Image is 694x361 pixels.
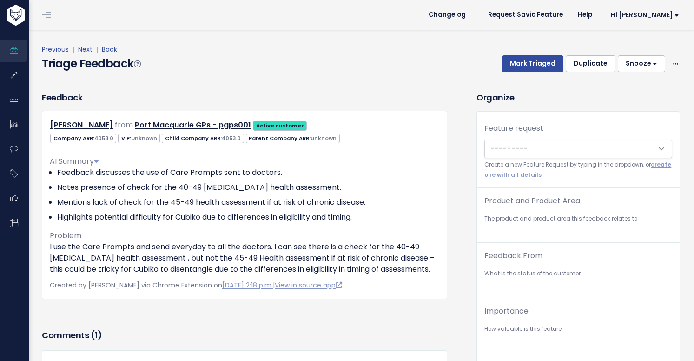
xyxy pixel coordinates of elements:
[118,134,160,143] span: VIP:
[484,250,542,261] label: Feedback From
[42,45,69,54] a: Previous
[481,8,570,22] a: Request Savio Feature
[484,161,671,178] a: create one with all details
[102,45,117,54] a: Back
[222,134,241,142] span: 4053.0
[57,182,439,193] li: Notes presence of check for the 40-49 [MEDICAL_DATA] health assessment.
[162,134,244,143] span: Child Company ARR:
[222,281,273,290] a: [DATE] 2:18 p.m.
[4,5,76,26] img: logo-white.9d6f32f41409.svg
[78,45,93,54] a: Next
[611,12,679,19] span: Hi [PERSON_NAME]
[484,324,672,334] small: How valuable is this feature
[484,195,580,207] label: Product and Product Area
[484,160,672,180] small: Create a new Feature Request by typing in the dropdown, or .
[94,329,98,341] span: 1
[484,269,672,279] small: What is the status of the customer
[131,134,157,142] span: Unknown
[42,55,140,72] h4: Triage Feedback
[311,134,337,142] span: Unknown
[429,12,466,18] span: Changelog
[135,120,251,130] a: Port Macquarie GPs - pgps001
[42,329,447,342] h3: Comments ( )
[57,167,439,178] li: Feedback discusses the use of Care Prompts sent to doctors.
[566,55,615,72] button: Duplicate
[502,55,563,72] button: Mark Triaged
[476,91,680,104] h3: Organize
[50,281,342,290] span: Created by [PERSON_NAME] via Chrome Extension on |
[50,156,99,167] span: AI Summary
[50,134,116,143] span: Company ARR:
[484,306,529,317] label: Importance
[484,123,543,134] label: Feature request
[94,134,113,142] span: 4053.0
[115,120,133,130] span: from
[57,212,439,223] li: Highlights potential difficulty for Cubiko due to differences in eligibility and timing.
[256,122,304,129] strong: Active customer
[618,55,665,72] button: Snooze
[94,45,100,54] span: |
[42,91,82,104] h3: Feedback
[50,241,439,275] p: I use the Care Prompts and send everyday to all the doctors. I can see there is a check for the 4...
[570,8,600,22] a: Help
[71,45,76,54] span: |
[50,120,113,130] a: [PERSON_NAME]
[275,281,342,290] a: View in source app
[246,134,340,143] span: Parent Company ARR:
[57,197,439,208] li: Mentions lack of check for the 45-49 health assessment if at risk of chronic disease.
[600,8,687,22] a: Hi [PERSON_NAME]
[50,230,81,241] span: Problem
[484,214,672,224] small: The product and product area this feedback relates to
